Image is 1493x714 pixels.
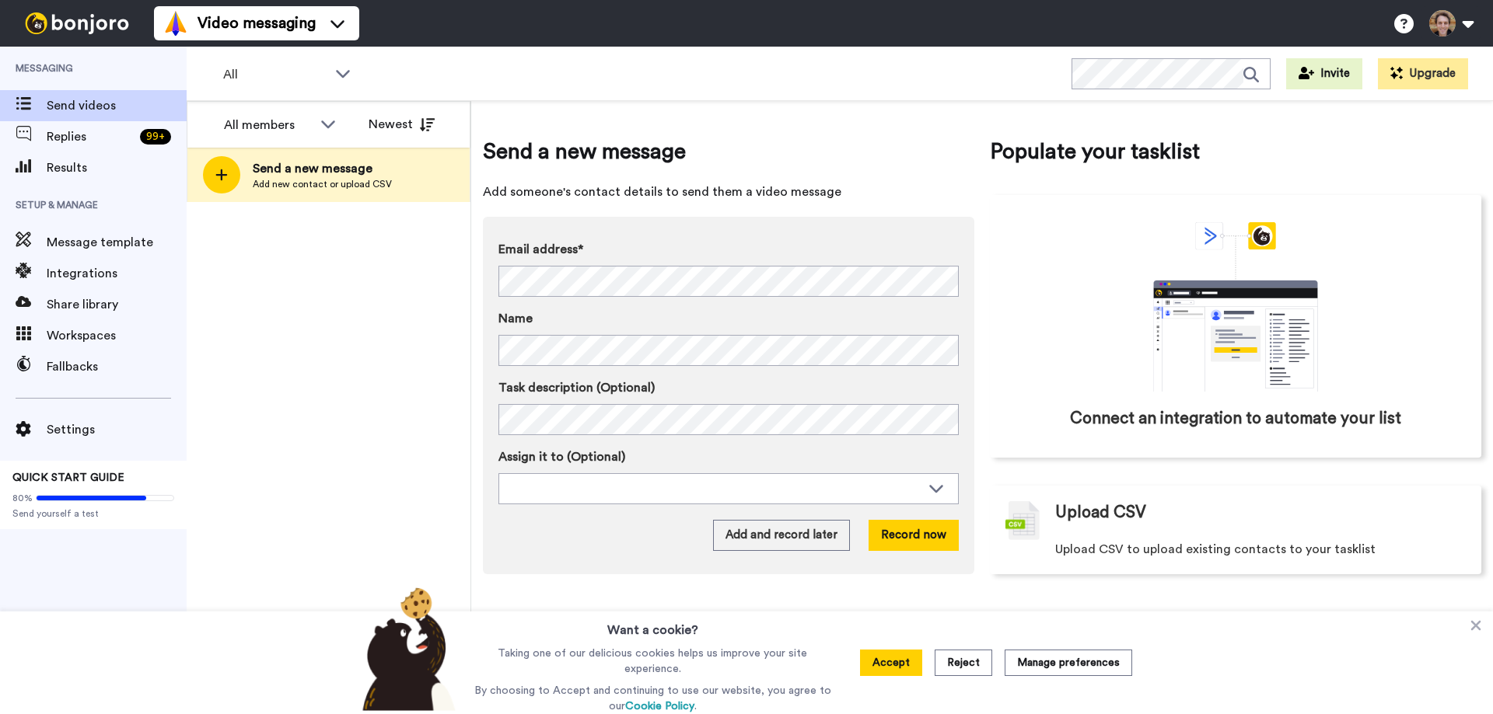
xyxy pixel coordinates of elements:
span: Results [47,158,187,177]
span: QUICK START GUIDE [12,472,124,483]
span: Add new contact or upload CSV [253,178,392,190]
button: Reject [935,650,992,676]
span: Share library [47,295,187,314]
span: Workspaces [47,326,187,345]
span: Replies [47,127,134,146]
span: Fallbacks [47,357,187,376]
span: Populate your tasklist [990,136,1481,167]
span: Add someone's contact details to send them a video message [483,183,974,201]
p: By choosing to Accept and continuing to use our website, you agree to our . [470,683,835,714]
h3: Want a cookie? [607,611,698,639]
label: Email address* [498,240,959,259]
button: Accept [860,650,922,676]
span: Upload CSV to upload existing contacts to your tasklist [1055,540,1376,559]
button: Add and record later [713,520,850,551]
span: All [223,65,327,84]
span: Upload CSV [1055,501,1146,524]
p: Taking one of our delicious cookies helps us improve your site experience. [470,646,835,677]
button: Record now [869,520,959,551]
span: Integrations [47,264,187,283]
button: Manage preferences [1005,650,1132,676]
span: Settings [47,420,187,439]
img: bj-logo-header-white.svg [19,12,135,34]
span: 80% [12,492,33,504]
div: animation [1119,222,1352,392]
span: Message template [47,233,187,252]
label: Assign it to (Optional) [498,448,959,466]
span: Name [498,309,533,328]
label: Task description (Optional) [498,378,959,397]
img: vm-color.svg [163,11,188,36]
button: Upgrade [1378,58,1468,89]
span: Send a new message [253,159,392,178]
span: Connect an integration to automate your list [1070,407,1401,430]
img: bear-with-cookie.png [348,587,463,711]
span: Send a new message [483,136,974,167]
div: All members [224,116,313,134]
a: Cookie Policy [625,701,694,712]
button: Newest [357,109,446,140]
div: 99 + [140,129,171,145]
button: Invite [1286,58,1362,89]
span: Send videos [47,96,187,115]
img: csv-grey.png [1005,501,1040,540]
span: Send yourself a test [12,507,174,520]
span: Video messaging [198,12,316,34]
